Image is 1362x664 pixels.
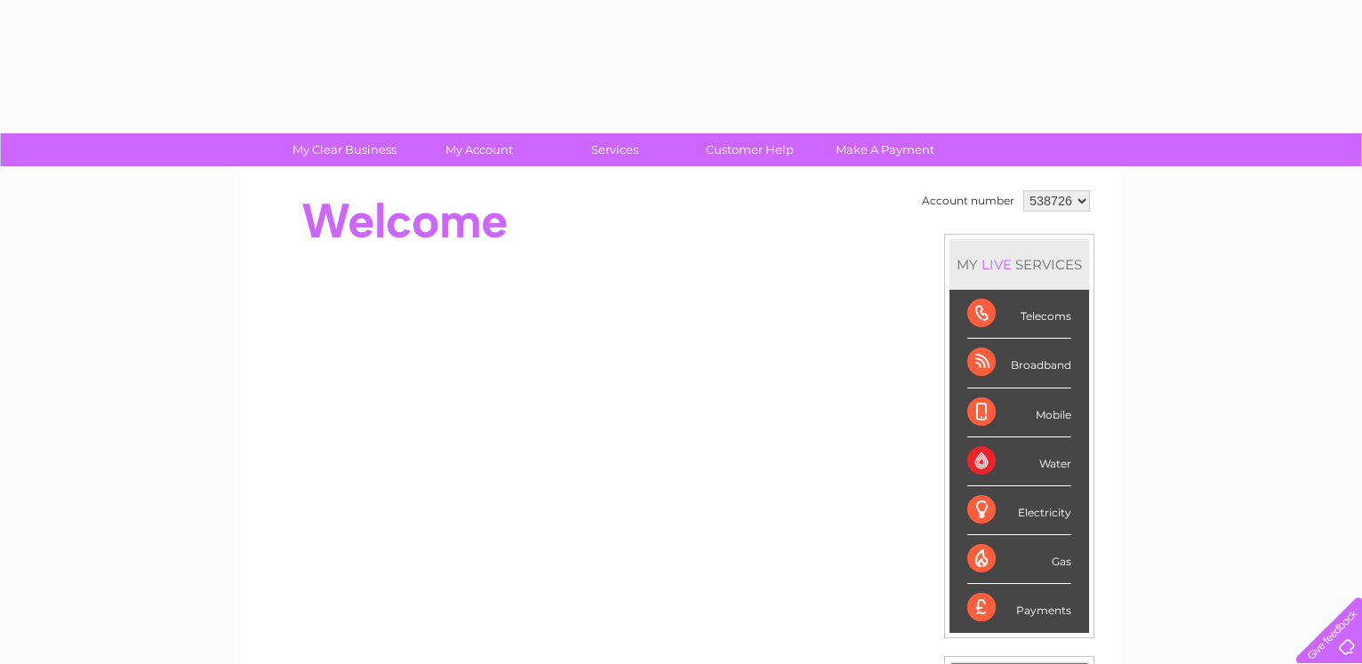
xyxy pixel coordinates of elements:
[541,133,688,166] a: Services
[967,290,1071,339] div: Telecoms
[967,486,1071,535] div: Electricity
[967,388,1071,437] div: Mobile
[978,256,1015,273] div: LIVE
[967,535,1071,584] div: Gas
[271,133,418,166] a: My Clear Business
[949,239,1089,290] div: MY SERVICES
[967,339,1071,388] div: Broadband
[812,133,958,166] a: Make A Payment
[406,133,553,166] a: My Account
[677,133,823,166] a: Customer Help
[917,186,1019,216] td: Account number
[967,584,1071,632] div: Payments
[967,437,1071,486] div: Water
